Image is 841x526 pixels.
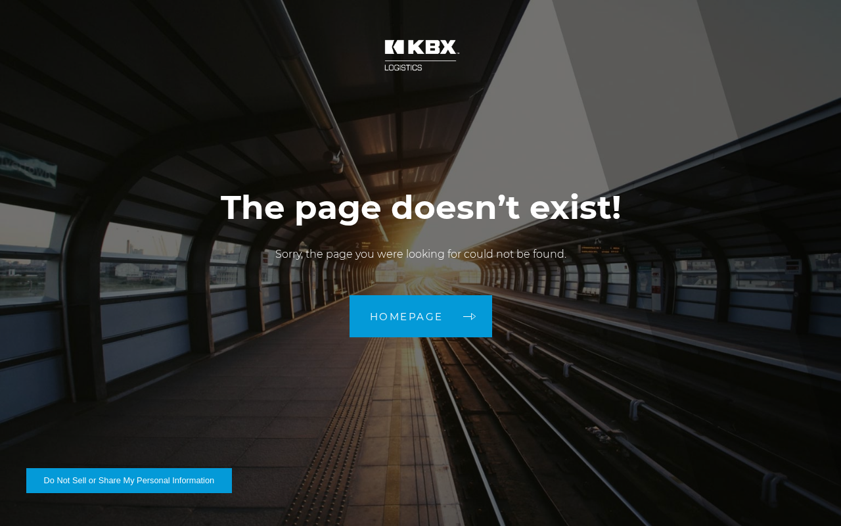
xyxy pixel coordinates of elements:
[350,295,492,337] a: Homepage arrow arrow
[26,468,232,493] button: Do Not Sell or Share My Personal Information
[775,463,841,526] iframe: Chat Widget
[370,312,443,322] span: Homepage
[221,247,621,262] p: Sorry, the page you were looking for could not be found.
[371,26,470,84] img: kbx logo
[221,189,621,227] h1: The page doesn’t exist!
